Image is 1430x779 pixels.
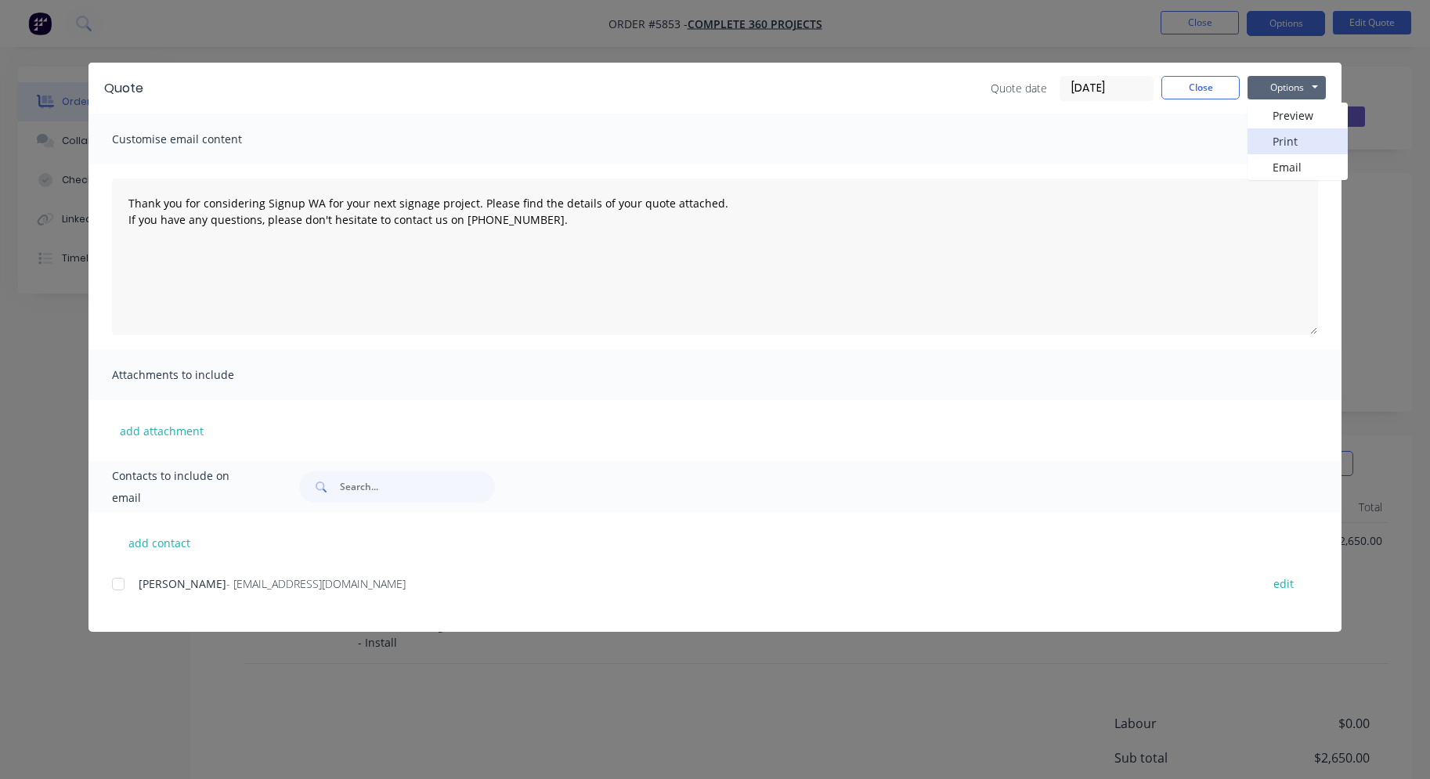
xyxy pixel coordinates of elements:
span: Quote date [991,80,1047,96]
span: Customise email content [112,128,284,150]
button: add contact [112,531,206,554]
button: Preview [1248,103,1348,128]
button: Close [1161,76,1240,99]
button: add attachment [112,419,211,442]
span: - [EMAIL_ADDRESS][DOMAIN_NAME] [226,576,406,591]
input: Search... [340,471,495,503]
span: [PERSON_NAME] [139,576,226,591]
button: Options [1248,76,1326,99]
button: Print [1248,128,1348,154]
button: Email [1248,154,1348,180]
span: Attachments to include [112,364,284,386]
textarea: Thank you for considering Signup WA for your next signage project. Please find the details of you... [112,179,1318,335]
span: Contacts to include on email [112,465,260,509]
div: Quote [104,79,143,98]
button: edit [1264,573,1303,594]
